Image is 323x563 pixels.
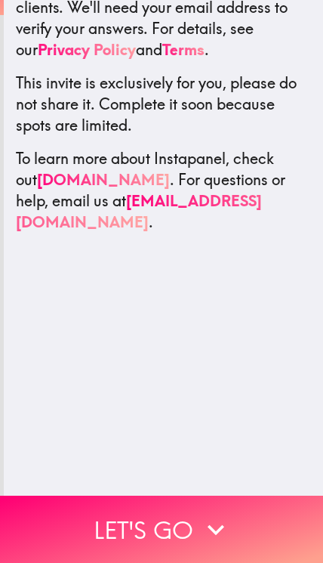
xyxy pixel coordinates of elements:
a: Terms [162,40,205,59]
a: [DOMAIN_NAME] [37,170,170,189]
p: To learn more about Instapanel, check out . For questions or help, email us at . [16,148,311,233]
a: [EMAIL_ADDRESS][DOMAIN_NAME] [16,191,262,231]
p: This invite is exclusively for you, please do not share it. Complete it soon because spots are li... [16,73,311,136]
a: Privacy Policy [38,40,136,59]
